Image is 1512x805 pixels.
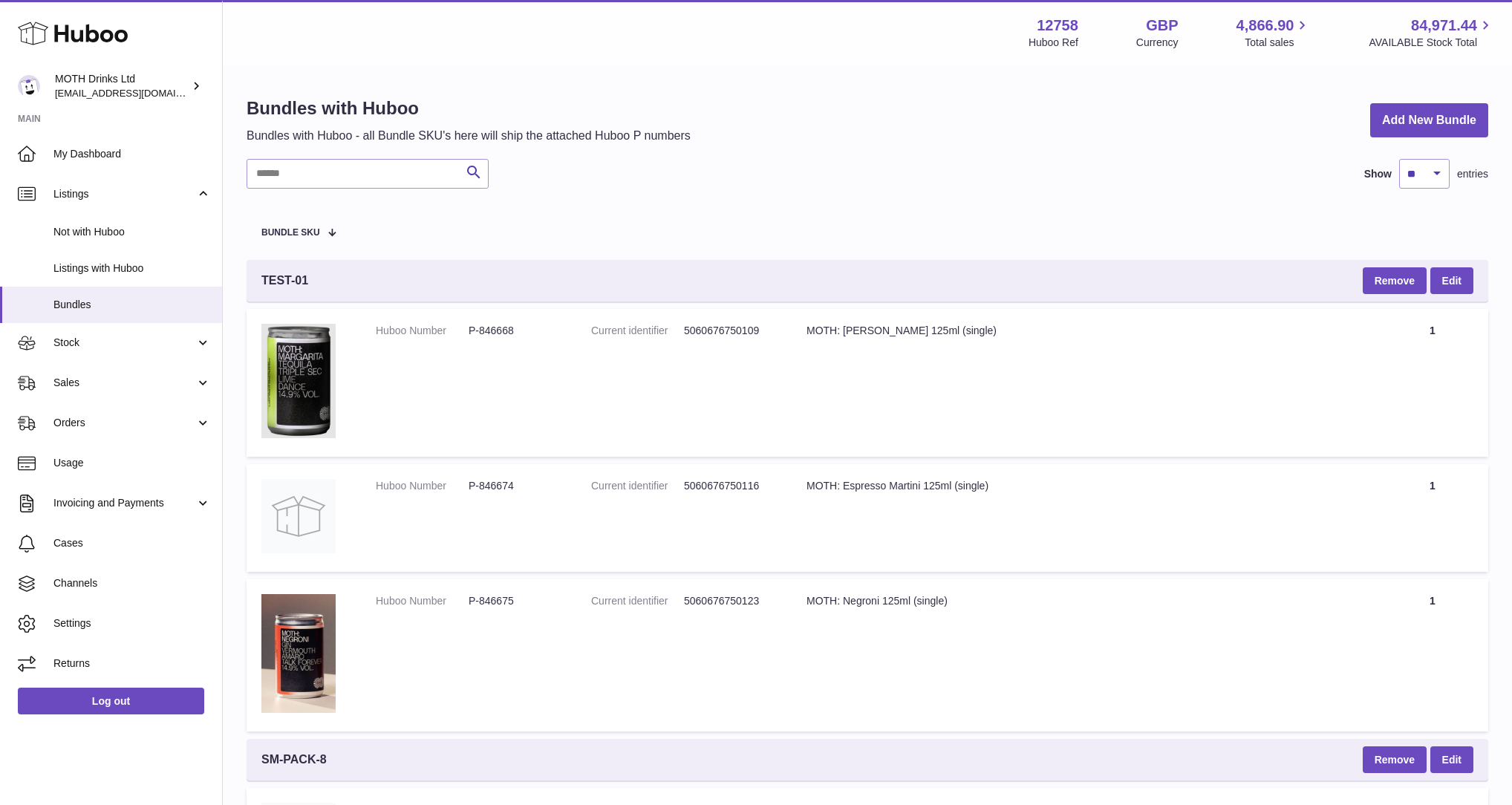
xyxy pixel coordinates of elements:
a: 84,971.44 AVAILABLE Stock Total [1369,16,1494,50]
dt: Huboo Number [376,479,469,493]
dt: Huboo Number [376,594,469,608]
td: 1 [1377,309,1488,457]
span: Bundles [53,298,211,312]
label: Show [1364,167,1392,181]
td: 1 [1377,464,1488,572]
span: Sales [53,376,195,390]
span: Returns [53,656,211,671]
a: Edit [1430,267,1473,294]
span: Invoicing and Payments [53,496,195,510]
span: AVAILABLE Stock Total [1369,36,1494,50]
img: orders@mothdrinks.com [18,75,40,97]
span: Channels [53,576,211,590]
strong: GBP [1146,16,1178,36]
div: MOTH Drinks Ltd [55,72,189,100]
h1: Bundles with Huboo [247,97,691,120]
span: Stock [53,336,195,350]
div: Huboo Ref [1029,36,1078,50]
span: Total sales [1245,36,1311,50]
div: MOTH: [PERSON_NAME] 125ml (single) [806,324,1362,338]
span: [EMAIL_ADDRESS][DOMAIN_NAME] [55,87,218,99]
dd: 5060676750123 [684,594,777,608]
td: 1 [1377,579,1488,731]
a: Add New Bundle [1370,103,1488,138]
span: 84,971.44 [1411,16,1477,36]
span: Listings with Huboo [53,261,211,276]
span: SM-PACK-8 [261,752,327,768]
a: 4,866.90 Total sales [1236,16,1311,50]
a: Edit [1430,746,1473,773]
div: MOTH: Espresso Martini 125ml (single) [806,479,1362,493]
button: Remove [1363,267,1427,294]
p: Bundles with Huboo - all Bundle SKU's here will ship the attached Huboo P numbers [247,128,691,144]
span: 4,866.90 [1236,16,1294,36]
dd: 5060676750116 [684,479,777,493]
div: MOTH: Negroni 125ml (single) [806,594,1362,608]
button: Remove [1363,746,1427,773]
span: Not with Huboo [53,225,211,239]
dd: 5060676750109 [684,324,777,338]
span: entries [1457,167,1488,181]
dd: P-846674 [469,479,561,493]
img: MOTH: Espresso Martini 125ml (single) [261,479,336,553]
span: Bundle SKU [261,228,320,238]
img: MOTH: Negroni 125ml (single) [261,594,336,713]
span: Orders [53,416,195,430]
span: Listings [53,187,195,201]
img: MOTH: Margarita 125ml (single) [261,324,336,438]
strong: 12758 [1037,16,1078,36]
span: Settings [53,616,211,630]
dd: P-846675 [469,594,561,608]
span: Cases [53,536,211,550]
dt: Current identifier [591,594,684,608]
span: Usage [53,456,211,470]
span: TEST-01 [261,273,308,289]
a: Log out [18,688,204,714]
dd: P-846668 [469,324,561,338]
span: My Dashboard [53,147,211,161]
dt: Current identifier [591,479,684,493]
dt: Current identifier [591,324,684,338]
dt: Huboo Number [376,324,469,338]
div: Currency [1136,36,1179,50]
